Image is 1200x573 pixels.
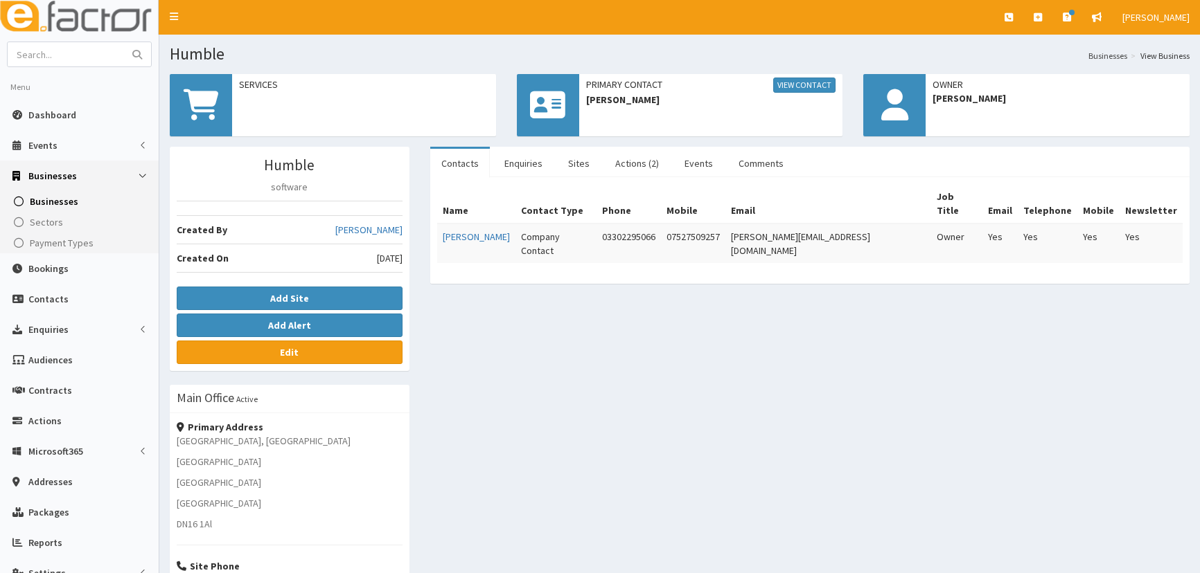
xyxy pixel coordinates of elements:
span: Reports [28,536,62,549]
span: Dashboard [28,109,76,121]
td: Owner [931,224,982,263]
span: Audiences [28,354,73,366]
strong: Site Phone [177,560,240,572]
span: Events [28,139,58,152]
p: DN16 1Al [177,517,403,531]
span: Enquiries [28,323,69,336]
span: Sectors [30,216,63,228]
span: [PERSON_NAME] [586,93,836,107]
span: Primary Contact [586,78,836,93]
th: Name [437,184,515,224]
small: Active [236,394,258,404]
span: [PERSON_NAME] [933,91,1183,105]
span: Services [239,78,489,91]
span: Addresses [28,475,73,488]
span: Contracts [28,384,72,397]
th: Newsletter [1120,184,1183,224]
th: Email [725,184,930,224]
p: [GEOGRAPHIC_DATA], [GEOGRAPHIC_DATA] [177,434,403,448]
td: 07527509257 [661,224,725,263]
th: Job Title [931,184,982,224]
span: Payment Types [30,237,94,249]
a: Businesses [3,191,159,212]
span: Businesses [30,195,78,208]
h1: Humble [170,45,1190,63]
p: [GEOGRAPHIC_DATA] [177,475,403,489]
td: 03302295066 [597,224,661,263]
td: Yes [1077,224,1120,263]
td: [PERSON_NAME][EMAIL_ADDRESS][DOMAIN_NAME] [725,224,930,263]
a: Sites [557,149,601,178]
b: Edit [280,346,299,358]
b: Created On [177,252,229,264]
th: Mobile [1077,184,1120,224]
th: Telephone [1018,184,1077,224]
a: Events [673,149,724,178]
span: Microsoft365 [28,445,83,457]
span: [DATE] [377,251,403,265]
a: Payment Types [3,233,159,253]
a: Contacts [430,149,490,178]
strong: Primary Address [177,421,263,433]
td: Company Contact [515,224,597,263]
b: Created By [177,224,227,236]
span: Packages [28,506,69,518]
a: View Contact [773,78,836,93]
span: Contacts [28,293,69,305]
a: Enquiries [493,149,554,178]
span: Businesses [28,170,77,182]
p: [GEOGRAPHIC_DATA] [177,496,403,510]
a: Actions (2) [604,149,670,178]
td: Yes [982,224,1018,263]
input: Search... [8,42,124,66]
span: [PERSON_NAME] [1122,11,1190,24]
a: Edit [177,340,403,364]
th: Phone [597,184,661,224]
a: Comments [727,149,795,178]
td: Yes [1018,224,1077,263]
a: [PERSON_NAME] [443,230,510,243]
span: Bookings [28,262,69,275]
h3: Humble [177,157,403,173]
p: software [177,180,403,194]
li: View Business [1127,50,1190,62]
button: Add Alert [177,313,403,337]
a: Sectors [3,212,159,233]
b: Add Alert [268,319,311,331]
a: Businesses [1088,50,1127,62]
th: Mobile [661,184,725,224]
th: Email [982,184,1018,224]
p: [GEOGRAPHIC_DATA] [177,455,403,469]
th: Contact Type [515,184,597,224]
td: Yes [1120,224,1183,263]
h3: Main Office [177,392,234,404]
span: Owner [933,78,1183,91]
a: [PERSON_NAME] [335,223,403,237]
span: Actions [28,415,62,427]
b: Add Site [270,292,309,304]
